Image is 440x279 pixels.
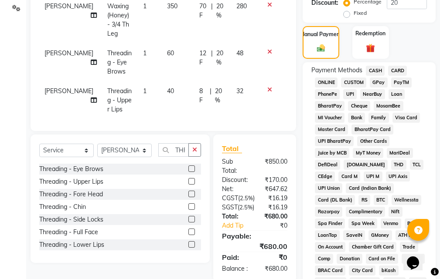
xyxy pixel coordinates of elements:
div: ₹850.00 [255,157,294,175]
span: bKash [379,266,399,276]
div: Total: [215,212,255,221]
span: MariDeal [387,148,413,158]
span: | [211,2,213,20]
span: 8 F [199,87,206,105]
span: Venmo [381,218,401,229]
span: NearBuy [360,89,385,99]
span: 1 [143,2,147,10]
div: Sub Total: [215,157,255,175]
span: BFL [405,218,419,229]
div: ₹680.00 [215,241,294,252]
span: Complimentary [346,207,385,217]
span: GPay [370,77,388,87]
span: Card (Indian Bank) [346,183,394,193]
span: Trade [400,242,418,252]
span: 32 [236,87,243,95]
span: 2.5% [240,195,253,202]
span: CGST [222,194,238,202]
div: Payable: [215,231,294,241]
span: Card on File [366,254,398,264]
span: CUSTOM [341,77,366,87]
span: 280 [236,2,247,10]
div: ₹16.19 [261,194,294,203]
div: Threading - Fore Head [39,190,103,199]
div: ₹170.00 [255,175,294,185]
span: Family [368,113,389,123]
span: BharatPay [315,101,344,111]
span: UPI Axis [386,171,410,182]
span: UPI M [364,171,382,182]
span: 60 [167,49,174,57]
label: Manual Payment [300,30,342,38]
div: ( ) [215,194,261,203]
span: 350 [167,2,177,10]
span: Payment Methods [311,66,362,75]
span: Other Cards [357,136,389,146]
span: BRAC Card [315,266,345,276]
span: 1 [143,87,147,95]
span: Card M [338,171,360,182]
span: ONLINE [315,77,338,87]
span: CEdge [315,171,335,182]
span: 12 F [199,49,208,67]
span: [DOMAIN_NAME] [344,160,388,170]
div: Paid: [215,252,255,262]
span: PhonePe [315,89,340,99]
span: SaveIN [343,230,365,240]
span: MI Voucher [315,113,344,123]
span: THD [391,160,406,170]
span: 40 [167,87,174,95]
div: Threading - Full Face [39,228,98,237]
span: Threading - Upper Lips [107,87,132,113]
span: 20 % [216,49,226,67]
span: Total [222,144,242,153]
div: ₹0 [255,252,294,262]
span: Spa Week [348,218,377,229]
div: Balance : [215,264,255,273]
div: Discount: [215,175,255,185]
span: RS [358,195,370,205]
iframe: chat widget [403,244,431,270]
div: ( ) [215,203,261,212]
span: | [211,49,213,67]
span: UPI BharatPay [315,136,354,146]
span: Visa Card [392,113,420,123]
span: 1 [143,49,147,57]
span: Master Card [315,124,348,134]
input: Search or Scan [158,143,189,157]
div: Threading - Side Locks [39,215,103,224]
span: Bank [348,113,365,123]
span: Chamber Gift Card [349,242,396,252]
span: Waxing (Honey) - 3/4 Th Leg [107,2,129,37]
img: _gift.svg [363,43,378,54]
span: | [210,87,211,105]
span: Envision [402,254,425,264]
span: [PERSON_NAME] [44,87,93,95]
div: ₹680.00 [255,212,294,221]
span: 70 F [199,2,208,20]
span: UPI [343,89,357,99]
div: Threading - Chin [39,202,86,212]
span: CARD [388,66,407,76]
span: GMoney [368,230,392,240]
span: 20 % [215,87,226,105]
div: ₹680.00 [255,264,294,273]
div: ₹16.19 [261,203,294,212]
span: PayTM [391,77,412,87]
span: Cheque [348,101,370,111]
span: TCL [410,160,424,170]
span: MosamBee [374,101,403,111]
span: Wellnessta [392,195,422,205]
span: Donation [337,254,362,264]
span: On Account [315,242,345,252]
span: UPI Union [315,183,342,193]
div: Threading - Upper Lips [39,177,103,186]
span: Card (DL Bank) [315,195,355,205]
span: [PERSON_NAME] [44,49,93,57]
div: Threading - Eye Brows [39,165,103,174]
span: SGST [222,203,238,211]
img: _cash.svg [314,44,327,53]
div: ₹0 [261,221,294,230]
span: Threading - Eye Brows [107,49,132,75]
span: 48 [236,49,243,57]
